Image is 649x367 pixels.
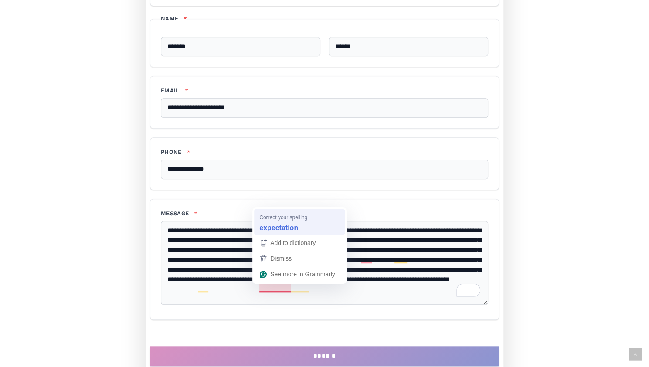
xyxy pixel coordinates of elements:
label: Email [161,87,488,95]
a: Back to top [629,348,642,361]
label: Phone [161,148,488,156]
label: Message [161,210,488,217]
legend: Name [161,15,186,23]
textarea: To enrich screen reader interactions, please activate Accessibility in Grammarly extension settings [161,221,488,305]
